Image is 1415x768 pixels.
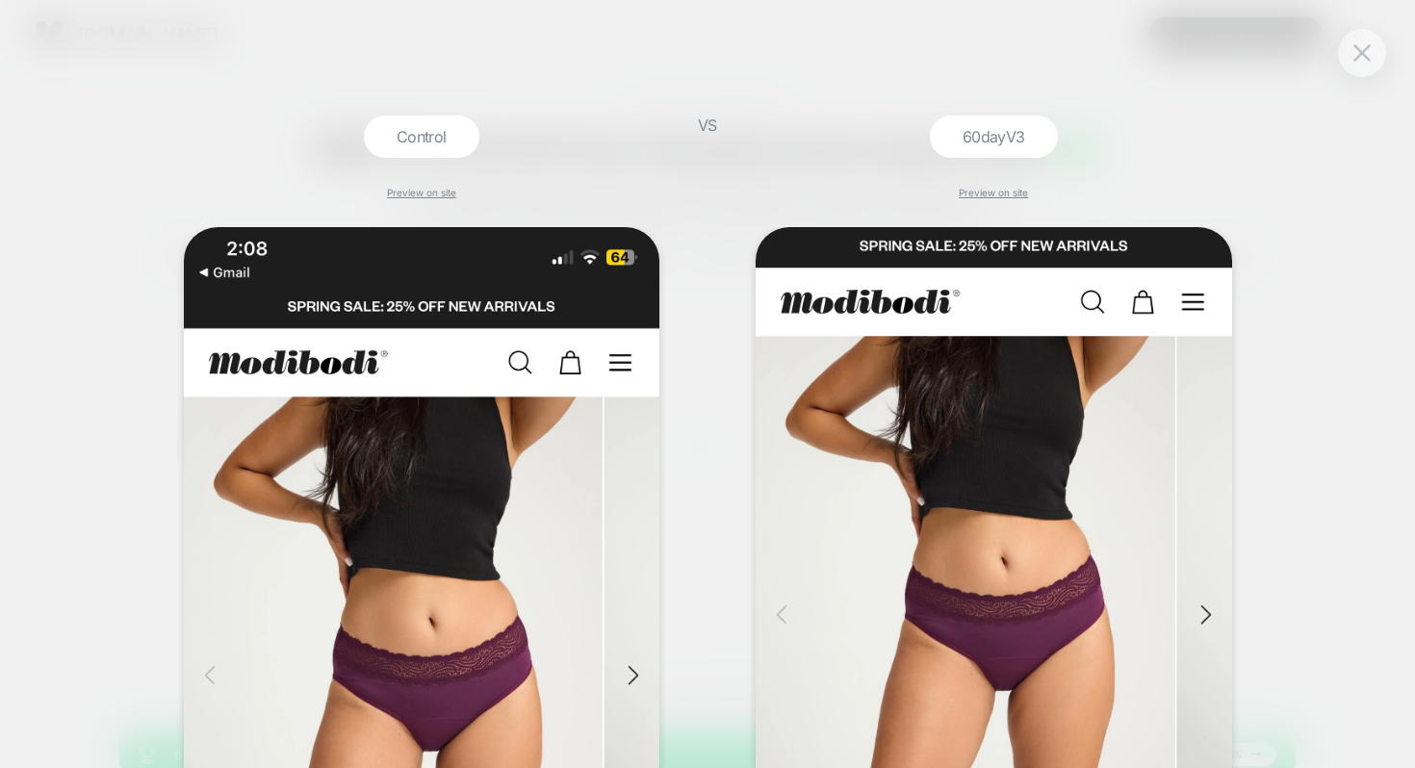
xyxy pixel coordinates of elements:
[364,115,479,158] div: Control
[959,187,1028,198] a: Preview on site
[1353,44,1371,61] img: close
[683,115,732,768] div: VS
[930,115,1058,158] div: 60dayV3
[387,187,456,198] a: Preview on site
